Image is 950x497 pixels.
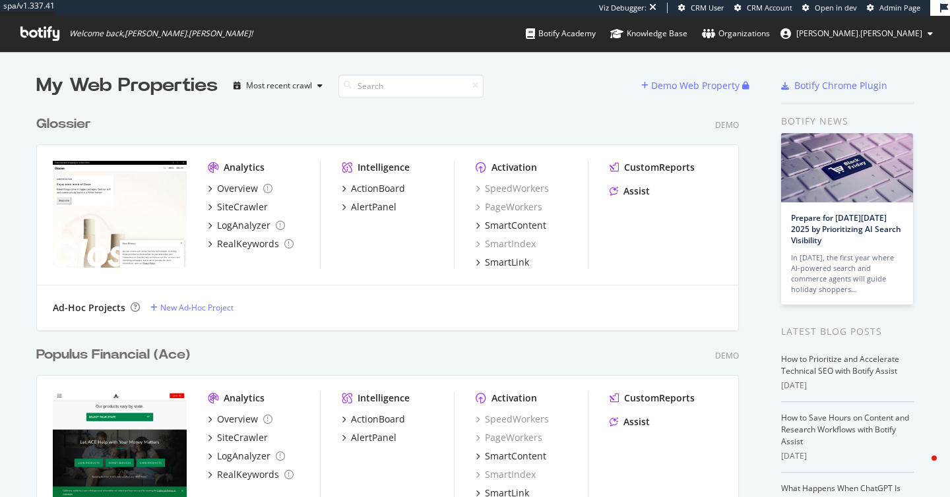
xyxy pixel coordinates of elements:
[610,16,687,51] a: Knowledge Base
[476,431,542,444] a: PageWorkers
[36,115,96,134] a: Glossier
[624,161,695,174] div: CustomReports
[791,252,903,295] div: In [DATE], the first year where AI-powered search and commerce agents will guide holiday shoppers…
[208,450,285,463] a: LogAnalyzer
[342,200,396,214] a: AlertPanel
[342,413,405,426] a: ActionBoard
[624,392,695,405] div: CustomReports
[747,3,792,13] span: CRM Account
[781,380,914,392] div: [DATE]
[208,413,272,426] a: Overview
[228,75,328,96] button: Most recent crawl
[879,3,920,13] span: Admin Page
[781,114,914,129] div: Botify news
[53,301,125,314] div: Ad-Hoc Projects
[678,3,724,13] a: CRM User
[217,200,268,214] div: SiteCrawler
[905,452,937,484] iframe: Intercom live chat
[526,16,596,51] a: Botify Academy
[224,392,265,405] div: Analytics
[69,28,253,39] span: Welcome back, [PERSON_NAME].[PERSON_NAME] !
[715,350,739,361] div: Demo
[867,3,920,13] a: Admin Page
[796,28,922,39] span: tyler.cohen
[358,161,410,174] div: Intelligence
[781,353,899,376] a: How to Prioritize and Accelerate Technical SEO with Botify Assist
[150,302,234,313] a: New Ad-Hoc Project
[36,345,190,365] div: Populus Financial (Ace)
[770,23,943,44] button: [PERSON_NAME].[PERSON_NAME]
[36,115,91,134] div: Glossier
[476,182,549,195] a: SpeedWorkers
[610,415,650,428] a: Assist
[599,3,647,13] div: Viz Debugger:
[815,3,857,13] span: Open in dev
[702,16,770,51] a: Organizations
[217,413,258,426] div: Overview
[781,79,887,92] a: Botify Chrome Plugin
[610,161,695,174] a: CustomReports
[781,133,913,202] img: Prepare for Black Friday 2025 by Prioritizing AI Search Visibility
[351,431,396,444] div: AlertPanel
[208,200,268,214] a: SiteCrawler
[485,256,529,269] div: SmartLink
[781,324,914,339] div: Latest Blog Posts
[641,80,742,91] a: Demo Web Property
[160,302,234,313] div: New Ad-Hoc Project
[246,82,312,90] div: Most recent crawl
[217,219,270,232] div: LogAnalyzer
[491,161,537,174] div: Activation
[781,450,914,462] div: [DATE]
[208,237,294,250] a: RealKeywords
[610,27,687,40] div: Knowledge Base
[351,182,405,195] div: ActionBoard
[610,185,650,198] a: Assist
[476,200,542,214] a: PageWorkers
[491,392,537,405] div: Activation
[623,185,650,198] div: Assist
[476,413,549,426] a: SpeedWorkers
[526,27,596,40] div: Botify Academy
[734,3,792,13] a: CRM Account
[358,392,410,405] div: Intelligence
[791,212,901,246] a: Prepare for [DATE][DATE] 2025 by Prioritizing AI Search Visibility
[691,3,724,13] span: CRM User
[476,237,536,250] a: SmartIndex
[476,219,546,232] a: SmartContent
[476,450,546,463] a: SmartContent
[36,73,218,99] div: My Web Properties
[715,119,739,131] div: Demo
[485,450,546,463] div: SmartContent
[208,182,272,195] a: Overview
[610,392,695,405] a: CustomReports
[224,161,265,174] div: Analytics
[217,237,279,250] div: RealKeywords
[802,3,857,13] a: Open in dev
[208,219,285,232] a: LogAnalyzer
[217,468,279,481] div: RealKeywords
[217,450,270,463] div: LogAnalyzer
[476,468,536,481] a: SmartIndex
[641,75,742,96] button: Demo Web Property
[217,182,258,195] div: Overview
[476,256,529,269] a: SmartLink
[342,431,396,444] a: AlertPanel
[208,468,294,481] a: RealKeywords
[794,79,887,92] div: Botify Chrome Plugin
[623,415,650,428] div: Assist
[342,182,405,195] a: ActionBoard
[702,27,770,40] div: Organizations
[485,219,546,232] div: SmartContent
[217,431,268,444] div: SiteCrawler
[36,345,195,365] a: Populus Financial (Ace)
[208,431,268,444] a: SiteCrawler
[53,161,187,268] img: Glossier
[351,200,396,214] div: AlertPanel
[351,413,405,426] div: ActionBoard
[651,79,740,92] div: Demo Web Property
